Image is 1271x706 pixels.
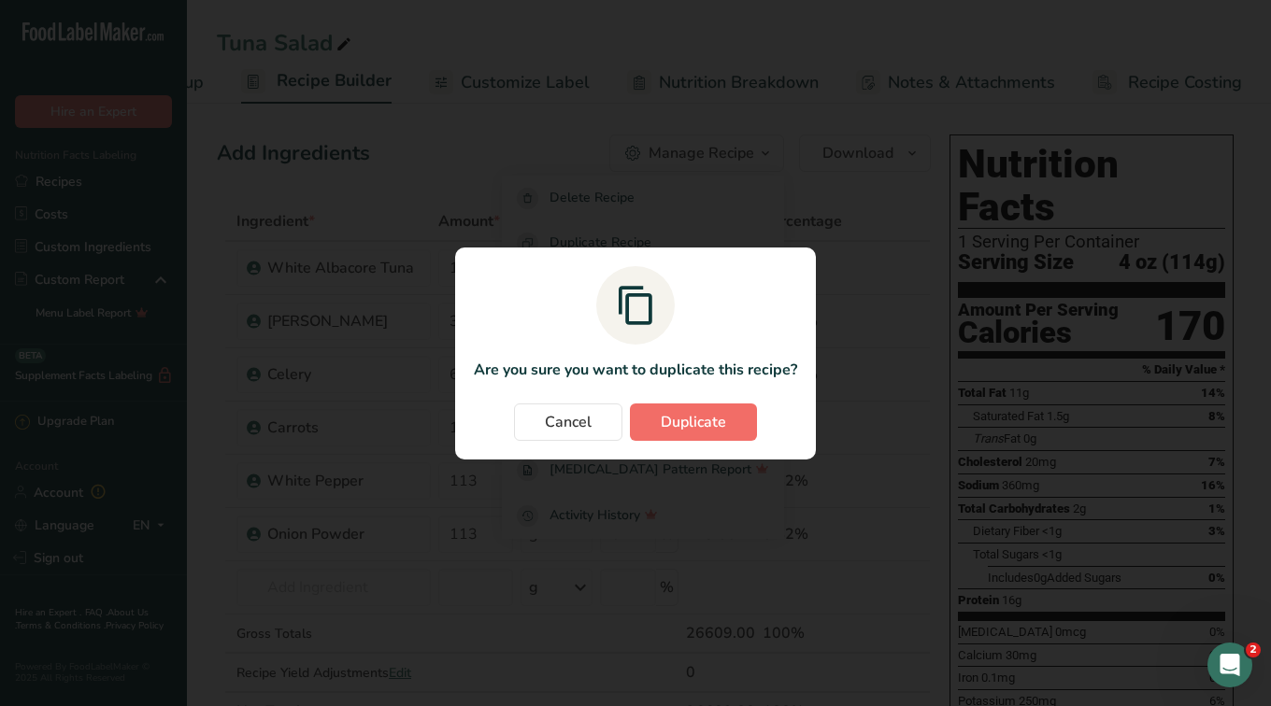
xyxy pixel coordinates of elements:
button: Duplicate [630,403,757,441]
span: Duplicate [661,411,726,433]
button: Cancel [514,403,622,441]
p: Are you sure you want to duplicate this recipe? [474,359,797,381]
span: 2 [1246,642,1261,657]
iframe: Intercom live chat [1207,642,1252,687]
span: Cancel [545,411,592,433]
